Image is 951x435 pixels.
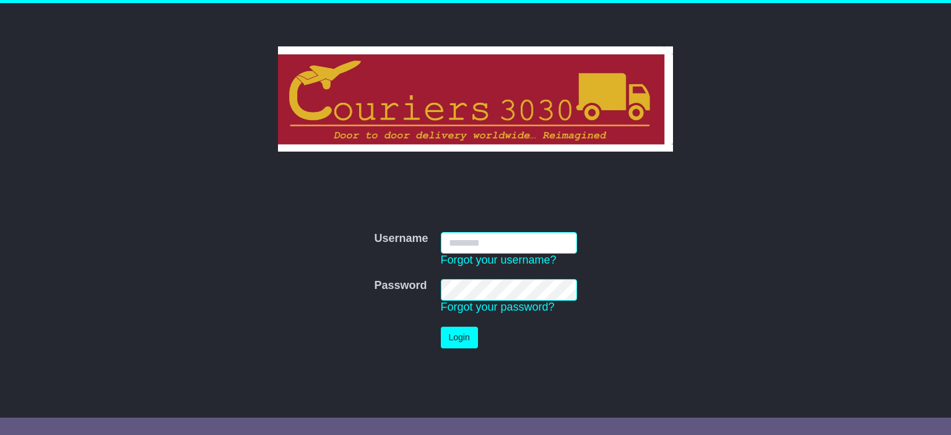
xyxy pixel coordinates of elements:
a: Forgot your username? [441,254,557,266]
img: Couriers 3030 [278,46,674,152]
label: Password [374,279,427,293]
a: Forgot your password? [441,301,555,313]
label: Username [374,232,428,246]
button: Login [441,327,478,348]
